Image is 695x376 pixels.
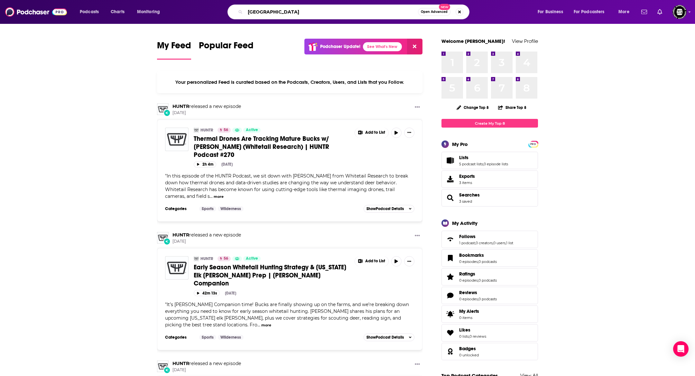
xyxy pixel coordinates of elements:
div: Search podcasts, credits, & more... [234,5,476,19]
button: open menu [133,7,168,17]
span: Add to List [365,130,385,135]
a: My Alerts [441,305,538,323]
a: Popular Feed [199,40,254,60]
span: Ratings [459,271,475,277]
span: 0 items [459,315,479,320]
span: Ratings [441,268,538,285]
a: 0 users [493,241,505,245]
div: My Pro [452,141,468,147]
span: Bookmarks [441,249,538,267]
a: Lists [444,156,457,165]
a: Lists [459,155,508,160]
a: 1 list [506,241,513,245]
span: Reviews [441,287,538,304]
a: Create My Top 8 [441,119,538,128]
button: Open AdvancedNew [418,8,450,16]
a: HUNTR [200,128,213,133]
a: HUNTR [172,361,189,366]
span: Bookmarks [459,252,484,258]
span: Show Podcast Details [366,207,404,211]
img: Thermal Drones Are Tracking Mature Bucks w/ Derrick Dixon (Whitetail Research) | HUNTR Podcast #270 [165,128,189,151]
a: 0 reviews [469,334,486,339]
img: HUNTR [157,103,169,115]
span: My Alerts [459,308,479,314]
button: open menu [614,7,637,17]
a: HUNTR [157,361,169,372]
h3: Categories [165,206,194,211]
button: Share Top 8 [498,101,527,114]
a: Badges [459,346,479,352]
span: For Business [538,7,563,16]
span: " [165,173,408,199]
h3: released a new episode [172,103,241,110]
span: Early Season Whitetail Hunting Strategy & [US_STATE] Elk [PERSON_NAME] Prep | [PERSON_NAME] Compa... [194,263,346,287]
a: 1 podcast [459,241,475,245]
a: 0 podcasts [478,297,497,301]
img: User Profile [672,5,687,19]
a: 0 episodes [459,297,478,301]
span: It’s [PERSON_NAME] Companion time! Bucks are finally showing up on the farms, and we’re breaking ... [165,302,409,328]
a: See What's New [363,42,402,51]
div: [DATE] [225,291,236,295]
a: 0 creators [476,241,493,245]
a: 0 episodes [459,278,478,283]
span: More [618,7,629,16]
button: Show More Button [412,103,422,111]
a: 56 [218,128,231,133]
span: Searches [441,189,538,207]
span: Exports [459,173,475,179]
input: Search podcasts, credits, & more... [245,7,418,17]
a: Searches [459,192,480,198]
span: 3 items [459,180,475,185]
a: Charts [107,7,128,17]
span: Lists [441,152,538,169]
div: [DATE] [221,162,233,167]
a: Early Season Whitetail Hunting Strategy & Kentucky Elk Hunt Prep | Hunt Companion [165,256,189,280]
span: [DATE] [172,239,241,244]
button: open menu [75,7,107,17]
a: HUNTR [194,128,199,133]
a: Wilderness [218,335,244,340]
span: Reviews [459,290,477,295]
span: Badges [459,346,476,352]
button: Change Top 8 [453,103,493,111]
a: HUNTR [157,232,169,244]
a: Show notifications dropdown [639,6,650,17]
span: Lists [459,155,468,160]
span: Badges [441,343,538,360]
span: In this episode of the HUNTR Podcast, we sit down with [PERSON_NAME] from Whitetail Research to b... [165,173,408,199]
span: , [478,297,478,301]
button: ShowPodcast Details [364,205,414,213]
span: ... [257,322,260,328]
span: , [469,334,469,339]
a: 0 lists [459,334,469,339]
span: Podcasts [80,7,99,16]
button: 42m 13s [194,290,220,296]
a: 0 podcasts [478,259,497,264]
span: Show Podcast Details [366,335,404,340]
span: Likes [459,327,470,333]
button: Show More Button [355,256,388,266]
a: HUNTR [200,256,213,261]
span: New [439,4,450,10]
a: Reviews [459,290,497,295]
span: , [478,278,478,283]
a: Welcome [PERSON_NAME]! [441,38,505,44]
span: Logged in as KarinaSabol [672,5,687,19]
span: 56 [224,127,228,133]
h3: Categories [165,335,194,340]
button: more [214,194,224,199]
button: open menu [533,7,571,17]
a: Follows [444,235,457,244]
span: ... [210,193,213,199]
div: New Episode [163,367,171,374]
span: Follows [441,231,538,248]
a: 0 episodes [459,259,478,264]
img: HUNTR [194,256,199,261]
